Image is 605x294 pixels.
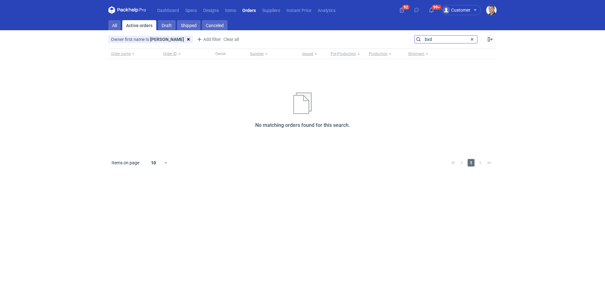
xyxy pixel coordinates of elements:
span: Items on page [112,160,139,166]
a: Analytics [314,6,339,14]
input: Search [415,36,477,43]
a: Orders [239,6,259,14]
button: Customer [441,5,486,15]
div: Customer [442,6,470,14]
img: Maciej Sikora [486,5,497,15]
div: 10 [143,158,164,167]
a: Active orders [122,20,156,30]
span: Add filter [196,36,221,43]
a: Instant Price [283,6,314,14]
svg: Packhelp Pro [108,6,146,14]
a: Shipped [177,20,200,30]
a: Items [222,6,239,14]
span: 1 [468,159,475,167]
h2: No matching orders found for this search. [255,122,350,129]
button: 92 [397,5,407,15]
a: Canceled [202,20,228,30]
div: Owner first name Is [108,36,184,43]
button: Owner first name Is [PERSON_NAME] [108,36,184,43]
a: All [108,20,121,30]
a: Draft [158,20,176,30]
strong: [PERSON_NAME] [150,37,184,42]
button: 99+ [426,5,436,15]
a: Suppliers [259,6,283,14]
a: Dashboard [154,6,182,14]
button: Clear all [223,36,239,43]
a: Specs [182,6,200,14]
a: Designs [200,6,222,14]
span: Clear all [223,37,239,42]
button: Add filter [195,36,221,43]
